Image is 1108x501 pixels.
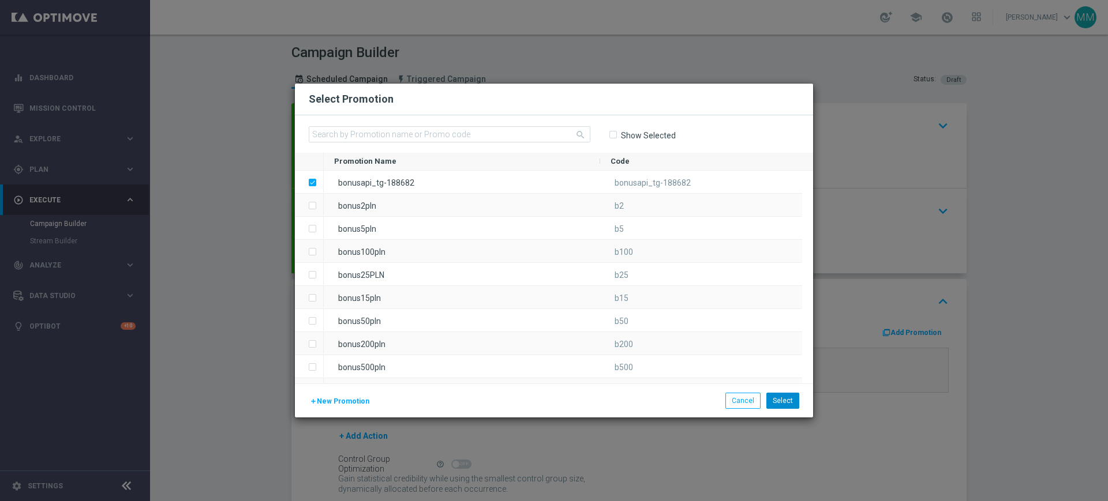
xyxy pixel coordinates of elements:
div: bonus10pln [324,378,600,401]
div: Press SPACE to select this row. [324,332,802,355]
label: Show Selected [620,130,676,141]
div: bonus2pln [324,194,600,216]
div: Press SPACE to select this row. [324,240,802,263]
i: add [310,398,317,405]
div: Press SPACE to select this row. [295,240,324,263]
div: bonus25PLN [324,263,600,285]
div: Press SPACE to select this row. [324,194,802,217]
div: Press SPACE to select this row. [324,378,802,401]
div: Press SPACE to select this row. [295,194,324,217]
div: bonus5pln [324,217,600,239]
span: b25 [615,270,628,280]
span: bonusapi_tg-188682 [615,178,691,187]
i: search [575,130,586,140]
div: Press SPACE to select this row. [295,332,324,355]
div: bonus100pln [324,240,600,262]
span: b5 [615,224,624,233]
div: bonus15pln [324,286,600,308]
button: Select [766,393,799,409]
div: Press SPACE to select this row. [324,217,802,240]
div: Press SPACE to deselect this row. [324,171,802,194]
div: Press SPACE to select this row. [324,286,802,309]
div: Press SPACE to select this row. [324,309,802,332]
div: bonus50pln [324,309,600,332]
div: Press SPACE to select this row. [295,286,324,309]
span: Promotion Name [334,157,396,165]
span: New Promotion [317,397,369,405]
input: Search by Promotion name or Promo code [309,126,590,142]
button: Cancel [725,393,761,409]
span: b15 [615,293,628,303]
span: Code [611,157,630,165]
span: b200 [615,340,633,349]
div: Press SPACE to select this row. [295,263,324,286]
div: Press SPACE to select this row. [324,355,802,378]
span: b500 [615,363,633,372]
span: b2 [615,201,624,210]
div: bonus500pln [324,355,600,378]
div: bonusapi_tg-188682 [324,171,600,193]
div: Press SPACE to select this row. [295,355,324,378]
h2: Select Promotion [309,92,394,106]
div: bonus200pln [324,332,600,355]
span: b100 [615,247,633,257]
button: New Promotion [309,395,370,408]
div: Press SPACE to select this row. [295,309,324,332]
span: b50 [615,317,628,326]
div: Press SPACE to select this row. [324,263,802,286]
div: Press SPACE to select this row. [295,217,324,240]
div: Press SPACE to deselect this row. [295,171,324,194]
div: Press SPACE to select this row. [295,378,324,401]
